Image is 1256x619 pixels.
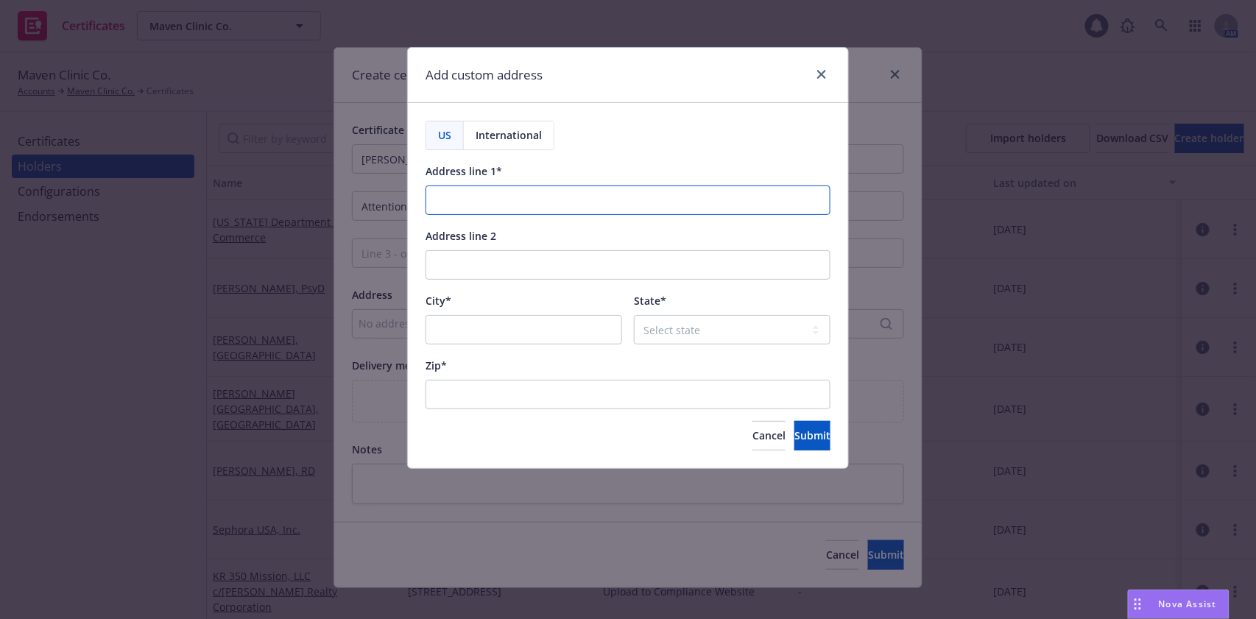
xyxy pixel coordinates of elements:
[794,428,830,442] span: Submit
[634,294,666,308] span: State*
[1128,590,1229,619] button: Nova Assist
[438,127,451,143] span: US
[1129,590,1147,618] div: Drag to move
[426,164,502,178] span: Address line 1*
[813,66,830,83] a: close
[426,229,496,243] span: Address line 2
[476,127,542,143] span: International
[426,294,451,308] span: City*
[426,66,543,85] h1: Add custom address
[752,428,786,442] span: Cancel
[752,421,786,450] button: Cancel
[794,421,830,450] button: Submit
[1159,598,1217,610] span: Nova Assist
